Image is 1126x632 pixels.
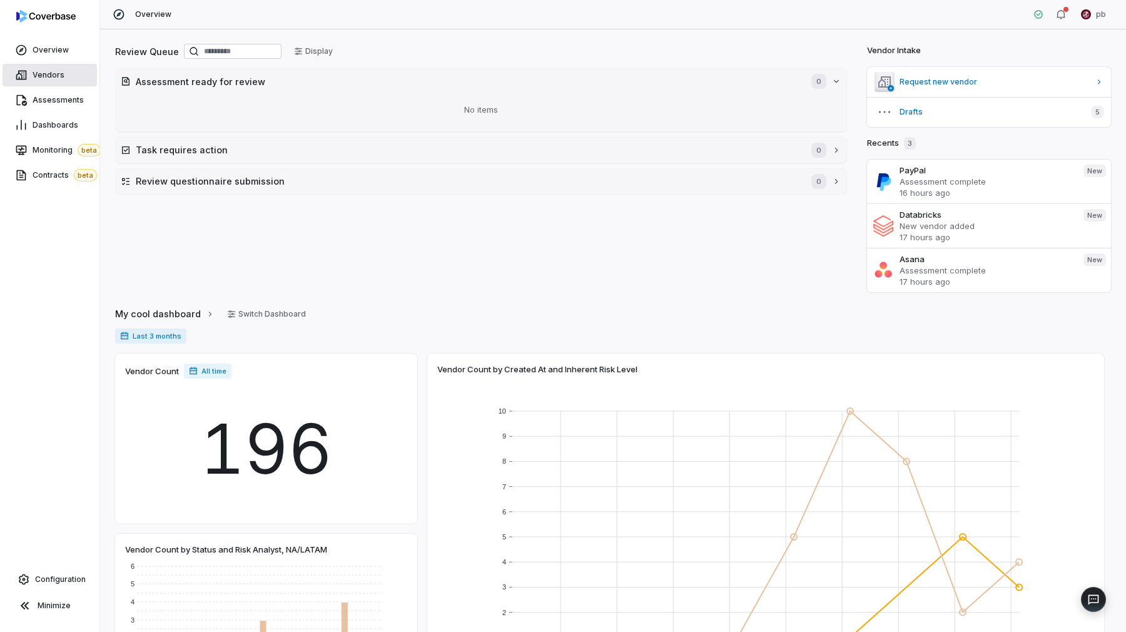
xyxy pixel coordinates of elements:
[131,563,134,570] text: 6
[136,75,799,88] h2: Assessment ready for review
[1083,165,1106,177] span: New
[1096,9,1106,19] span: pb
[111,301,218,327] button: My cool dashboard
[136,175,799,188] h2: Review questionnaire submission
[116,138,846,163] button: Task requires action0
[811,143,826,158] span: 0
[78,144,101,156] span: beta
[437,364,637,375] span: Vendor Count by Created At and Inherent Risk Level
[131,616,134,624] text: 3
[35,574,86,584] span: Configuration
[900,253,1073,265] h3: Asana
[900,209,1073,220] h3: Databricks
[502,483,506,491] text: 7
[502,609,506,616] text: 2
[502,508,506,516] text: 6
[867,67,1111,97] a: Request new vendor
[287,42,340,61] button: Display
[125,365,179,377] span: Vendor Count
[900,187,1073,198] p: 16 hours ago
[900,176,1073,187] p: Assessment complete
[3,89,97,111] a: Assessments
[1092,106,1103,118] span: 5
[811,74,826,89] span: 0
[900,232,1073,243] p: 17 hours ago
[1083,209,1106,222] span: New
[33,70,64,80] span: Vendors
[120,332,129,340] svg: Date range for report
[867,44,921,57] h2: Vendor Intake
[900,107,1082,117] span: Drafts
[499,407,506,415] text: 10
[135,9,171,19] span: Overview
[3,64,97,86] a: Vendors
[867,248,1111,292] a: AsanaAssessment complete17 hours agoNew
[189,367,198,375] svg: Date range for report
[900,77,1090,87] span: Request new vendor
[867,160,1111,203] a: PayPalAssessment complete16 hours agoNew
[33,144,101,156] span: Monitoring
[115,307,201,320] span: My cool dashboard
[136,143,799,156] h2: Task requires action
[5,568,94,591] a: Configuration
[38,601,71,611] span: Minimize
[74,169,97,181] span: beta
[867,203,1111,248] a: DatabricksNew vendor added17 hours agoNew
[115,301,215,327] a: My cool dashboard
[184,364,231,379] span: All time
[904,137,916,150] span: 3
[33,169,97,181] span: Contracts
[3,164,97,186] a: Contractsbeta
[33,120,78,130] span: Dashboards
[125,544,327,555] span: Vendor Count by Status and Risk Analyst, NA/LATAM
[33,95,84,105] span: Assessments
[220,305,313,324] button: Switch Dashboard
[502,457,506,465] text: 8
[502,558,506,566] text: 4
[502,583,506,591] text: 3
[1083,253,1106,266] span: New
[1073,5,1113,24] button: pb undefined avatarpb
[3,114,97,136] a: Dashboards
[867,137,916,150] h2: Recents
[867,97,1111,127] button: Drafts5
[131,580,134,588] text: 5
[33,45,69,55] span: Overview
[900,220,1073,232] p: New vendor added
[900,165,1073,176] h3: PayPal
[200,397,332,500] span: 196
[900,265,1073,276] p: Assessment complete
[131,598,134,606] text: 4
[811,174,826,189] span: 0
[116,169,846,194] button: Review questionnaire submission0
[115,329,186,344] span: Last 3 months
[115,45,179,58] h2: Review Queue
[121,94,841,126] div: No items
[3,39,97,61] a: Overview
[116,69,846,94] button: Assessment ready for review0
[3,139,97,161] a: Monitoringbeta
[502,432,506,440] text: 9
[16,10,76,23] img: logo-D7KZi-bG.svg
[5,593,94,618] button: Minimize
[900,276,1073,287] p: 17 hours ago
[502,533,506,541] text: 5
[1081,9,1091,19] img: pb undefined avatar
